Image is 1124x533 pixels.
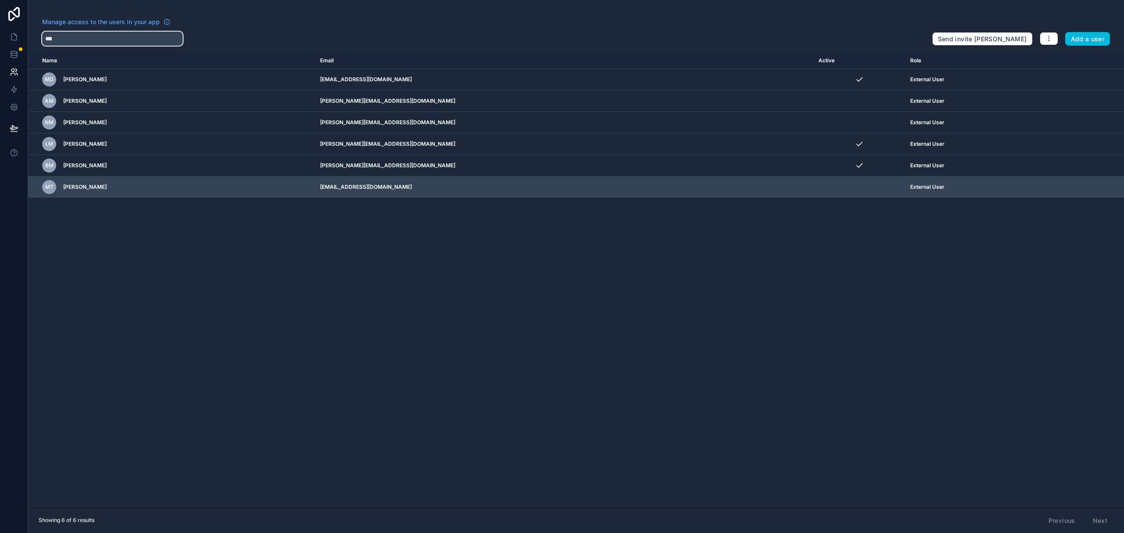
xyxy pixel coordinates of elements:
[45,162,54,169] span: BM
[45,119,54,126] span: NM
[910,140,944,148] span: External User
[910,162,944,169] span: External User
[63,76,107,83] span: [PERSON_NAME]
[63,140,107,148] span: [PERSON_NAME]
[63,97,107,104] span: [PERSON_NAME]
[315,69,813,90] td: [EMAIL_ADDRESS][DOMAIN_NAME]
[63,162,107,169] span: [PERSON_NAME]
[42,18,170,26] a: Manage access to the users in your app
[910,97,944,104] span: External User
[315,112,813,133] td: [PERSON_NAME][EMAIL_ADDRESS][DOMAIN_NAME]
[910,184,944,191] span: External User
[42,18,160,26] span: Manage access to the users in your app
[910,119,944,126] span: External User
[905,53,1058,69] th: Role
[1065,32,1110,46] button: Add a user
[910,76,944,83] span: External User
[315,53,813,69] th: Email
[45,97,54,104] span: AM
[28,53,315,69] th: Name
[813,53,905,69] th: Active
[63,119,107,126] span: [PERSON_NAME]
[28,53,1124,508] div: scrollable content
[39,517,94,524] span: Showing 6 of 6 results
[45,76,54,83] span: MD
[315,155,813,176] td: [PERSON_NAME][EMAIL_ADDRESS][DOMAIN_NAME]
[315,133,813,155] td: [PERSON_NAME][EMAIL_ADDRESS][DOMAIN_NAME]
[45,140,53,148] span: LM
[63,184,107,191] span: [PERSON_NAME]
[315,90,813,112] td: [PERSON_NAME][EMAIL_ADDRESS][DOMAIN_NAME]
[315,176,813,198] td: [EMAIL_ADDRESS][DOMAIN_NAME]
[932,32,1033,46] button: Send invite [PERSON_NAME]
[45,184,54,191] span: MT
